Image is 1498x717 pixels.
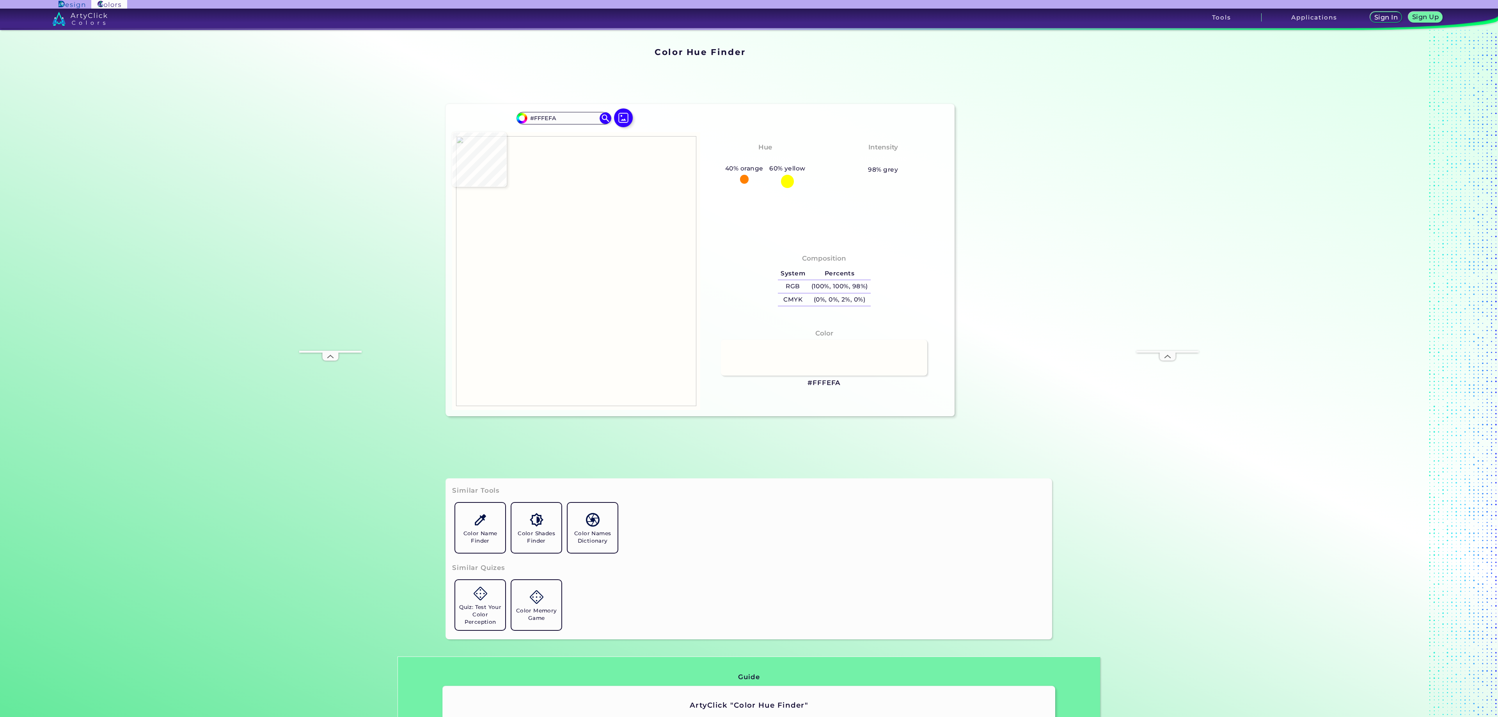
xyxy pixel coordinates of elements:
iframe: Advertisement [1136,117,1199,351]
iframe: Advertisement [299,117,362,351]
h3: Similar Tools [452,486,500,495]
a: Sign In [1372,12,1400,22]
h1: Color Hue Finder [655,46,745,58]
img: icon_color_names_dictionary.svg [586,513,600,527]
a: Color Memory Game [508,577,564,633]
h3: Almost None [855,154,911,163]
img: icon_color_name_finder.svg [474,513,487,527]
h3: Guide [738,673,760,682]
h5: 98% grey [868,165,898,175]
h5: (100%, 100%, 98%) [808,280,871,293]
h5: Percents [808,267,871,280]
h4: Hue [758,142,772,153]
h3: Orangy Yellow [736,154,795,163]
h3: Applications [1291,14,1337,20]
h4: Intensity [868,142,898,153]
h5: 60% yellow [766,163,808,174]
h4: Color [815,328,833,339]
a: Quiz: Test Your Color Perception [452,577,508,633]
h5: Sign In [1376,14,1397,20]
h5: System [778,267,808,280]
h5: Quiz: Test Your Color Perception [458,603,502,626]
img: ArtyClick Design logo [59,1,85,8]
h5: CMYK [778,293,808,306]
h5: (0%, 0%, 2%, 0%) [808,293,871,306]
input: type color.. [527,113,600,124]
h5: RGB [778,280,808,293]
h4: Composition [802,253,846,264]
h5: Color Names Dictionary [571,530,614,545]
img: icon search [600,112,611,124]
h5: Color Shades Finder [515,530,558,545]
iframe: Advertisement [958,44,1055,461]
img: logo_artyclick_colors_white.svg [52,12,107,26]
h5: Sign Up [1413,14,1438,20]
h5: Color Name Finder [458,530,502,545]
h3: #FFFEFA [808,378,841,388]
img: icon picture [614,108,633,127]
a: Color Names Dictionary [564,500,621,556]
h3: Similar Quizes [452,563,505,573]
img: 0bc42cc2-ed0d-49e6-ac7e-66582421427d [456,136,696,406]
img: icon_color_shades.svg [530,513,543,527]
a: Color Shades Finder [508,500,564,556]
a: Sign Up [1410,12,1441,22]
img: icon_game.svg [474,587,487,600]
a: Color Name Finder [452,500,508,556]
h5: 40% orange [722,163,766,174]
h3: Tools [1212,14,1231,20]
img: icon_game.svg [530,590,543,604]
h2: ArtyClick "Color Hue Finder" [667,700,831,710]
h5: Color Memory Game [515,607,558,622]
